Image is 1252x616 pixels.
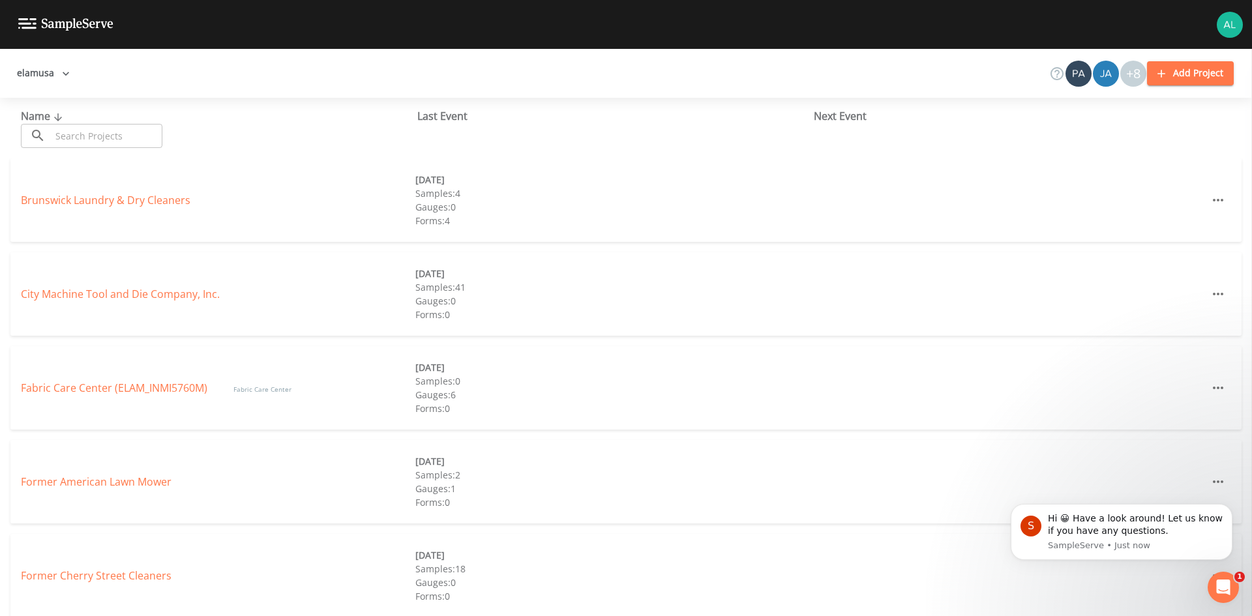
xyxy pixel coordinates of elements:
div: Samples: 2 [415,468,810,482]
a: City Machine Tool and Die Company, Inc. [21,287,220,301]
div: James Patrick Hogan [1092,61,1120,87]
div: [DATE] [415,267,810,280]
span: Name [21,109,66,123]
div: Patrick Caulfield [1065,61,1092,87]
div: Forms: 0 [415,589,810,603]
div: Gauges: 6 [415,388,810,402]
div: [DATE] [415,173,810,186]
div: [DATE] [415,548,810,562]
a: Fabric Care Center (ELAM_INMI5760M) [21,381,207,395]
span: 1 [1234,572,1245,582]
div: Forms: 0 [415,308,810,321]
img: logo [18,18,113,31]
div: Last Event [417,108,814,124]
iframe: Intercom live chat [1208,572,1239,603]
button: Add Project [1147,61,1234,85]
img: de60428fbf029cf3ba8fe1992fc15c16 [1093,61,1119,87]
div: Gauges: 0 [415,576,810,589]
img: 642d39ac0e0127a36d8cdbc932160316 [1066,61,1092,87]
div: Forms: 4 [415,214,810,227]
div: [DATE] [415,360,810,374]
div: +8 [1120,61,1146,87]
div: Forms: 0 [415,495,810,509]
div: Forms: 0 [415,402,810,415]
div: Gauges: 1 [415,482,810,495]
div: Next Event [814,108,1210,124]
span: Fabric Care Center [233,385,291,394]
div: Gauges: 0 [415,200,810,214]
a: Former American Lawn Mower [21,475,171,489]
div: Gauges: 0 [415,294,810,308]
a: Brunswick Laundry & Dry Cleaners [21,193,190,207]
img: 105423acff65459314a9bc1ad1dcaae9 [1217,12,1243,38]
div: Samples: 4 [415,186,810,200]
a: Former Cherry Street Cleaners [21,568,171,583]
input: Search Projects [51,124,162,148]
div: Samples: 0 [415,374,810,388]
div: Samples: 18 [415,562,810,576]
iframe: Intercom notifications message [991,488,1252,609]
div: [DATE] [415,454,810,468]
div: Samples: 41 [415,280,810,294]
button: elamusa [12,61,75,85]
